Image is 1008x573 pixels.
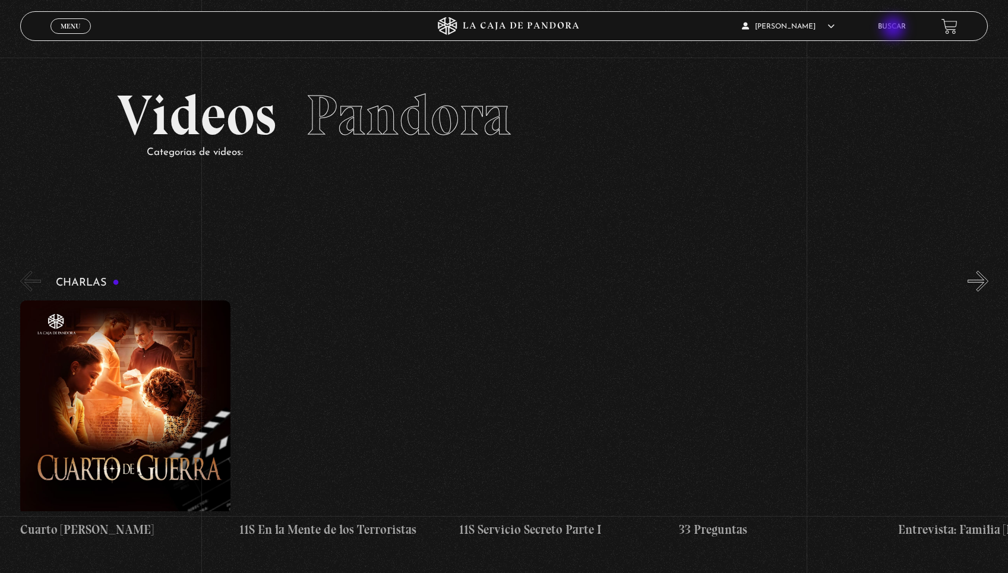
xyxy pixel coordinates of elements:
[878,23,906,30] a: Buscar
[239,520,450,539] h4: 11S En la Mente de los Terroristas
[306,81,511,149] span: Pandora
[56,277,119,289] h3: Charlas
[20,300,231,539] a: Cuarto [PERSON_NAME]
[459,520,670,539] h4: 11S Servicio Secreto Parte I
[20,271,41,292] button: Previous
[968,271,988,292] button: Next
[117,87,891,144] h2: Videos
[679,520,890,539] h4: 33 Preguntas
[147,144,891,162] p: Categorías de videos:
[57,33,85,41] span: Cerrar
[742,23,835,30] span: [PERSON_NAME]
[459,300,670,539] a: 11S Servicio Secreto Parte I
[61,23,80,30] span: Menu
[941,18,958,34] a: View your shopping cart
[239,300,450,539] a: 11S En la Mente de los Terroristas
[679,300,890,539] a: 33 Preguntas
[20,520,231,539] h4: Cuarto [PERSON_NAME]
